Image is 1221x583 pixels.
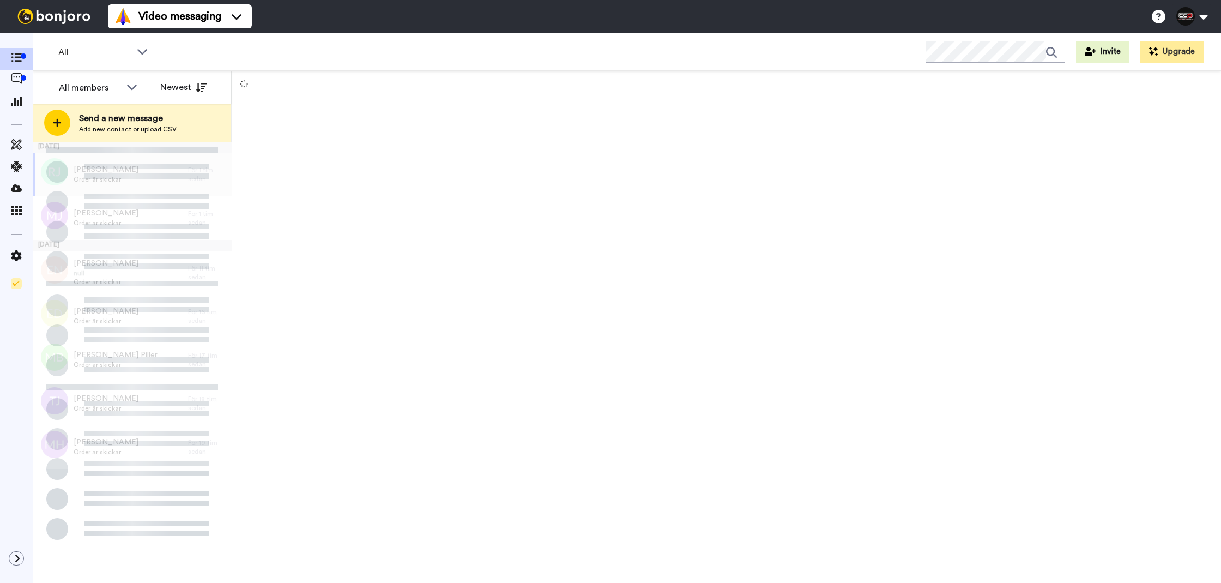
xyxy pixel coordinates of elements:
[11,278,22,289] img: Checklist.svg
[152,76,215,98] button: Newest
[59,81,121,94] div: All members
[74,208,138,219] span: [PERSON_NAME]
[74,258,138,269] span: [PERSON_NAME]
[188,264,226,281] div: För 11 tim sedan
[74,278,138,286] span: Order är skickar
[41,344,68,371] img: mb.png
[41,158,68,185] img: rj.png
[138,9,221,24] span: Video messaging
[33,142,232,153] div: [DATE]
[74,393,138,404] span: [PERSON_NAME]
[188,395,226,412] div: För 18 tim sedan
[188,438,226,456] div: För 19 tim sedan
[74,360,158,369] span: Order är skickar
[74,306,138,317] span: [PERSON_NAME]
[41,202,68,229] img: mj.png
[33,240,232,251] div: [DATE]
[79,125,177,134] span: Add new contact or upload CSV
[41,256,68,284] img: en.png
[1076,41,1129,63] button: Invite
[74,317,138,326] span: Order är skickar
[74,219,138,227] span: Order är skickar
[114,8,132,25] img: vm-color.svg
[41,387,68,414] img: tj.png
[74,437,138,448] span: [PERSON_NAME]
[58,46,131,59] span: All
[74,175,138,184] span: Order är skickar
[188,209,226,227] div: För 1 tim sedan
[79,112,177,125] span: Send a new message
[41,300,68,327] img: ed.png
[13,9,95,24] img: bj-logo-header-white.svg
[74,164,138,175] span: [PERSON_NAME]
[74,448,138,456] span: Order är skickar
[1140,41,1204,63] button: Upgrade
[188,166,226,183] div: För 1 tim sedan
[74,404,138,413] span: Order är skickar
[188,351,226,369] div: För 17 tim sedan
[41,431,68,458] img: mh.png
[74,350,158,360] span: [PERSON_NAME] Piller
[188,308,226,325] div: För 16 tim sedan
[74,269,138,278] span: null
